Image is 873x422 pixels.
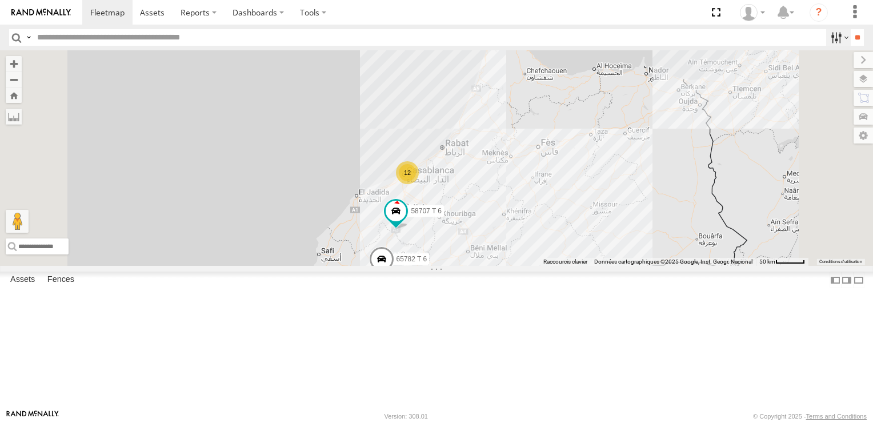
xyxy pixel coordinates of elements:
a: Terms and Conditions [806,413,867,420]
div: Version: 308.01 [385,413,428,420]
a: Conditions d'utilisation (s'ouvre dans un nouvel onglet) [819,259,863,264]
label: Map Settings [854,128,873,144]
span: 58707 T 6 [411,206,442,214]
button: Zoom in [6,56,22,71]
button: Zoom Home [6,87,22,103]
div: Younes Gaubi [736,4,769,21]
label: Dock Summary Table to the Left [830,272,841,288]
a: Visit our Website [6,411,59,422]
label: Measure [6,109,22,125]
i: ? [810,3,828,22]
label: Search Query [24,29,33,46]
button: Faites glisser Pegman sur la carte pour ouvrir Street View [6,210,29,233]
div: © Copyright 2025 - [753,413,867,420]
span: 65782 T 6 [397,254,427,262]
label: Dock Summary Table to the Right [841,272,852,288]
label: Hide Summary Table [853,272,864,288]
img: rand-logo.svg [11,9,71,17]
span: 50 km [759,258,775,265]
button: Raccourcis clavier [543,258,587,266]
span: Données cartographiques ©2025 Google, Inst. Geogr. Nacional [594,258,752,265]
label: Fences [42,272,80,288]
label: Assets [5,272,41,288]
div: 12 [396,161,419,184]
button: Échelle de la carte : 50 km pour 48 pixels [756,258,808,266]
label: Search Filter Options [826,29,851,46]
button: Zoom out [6,71,22,87]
